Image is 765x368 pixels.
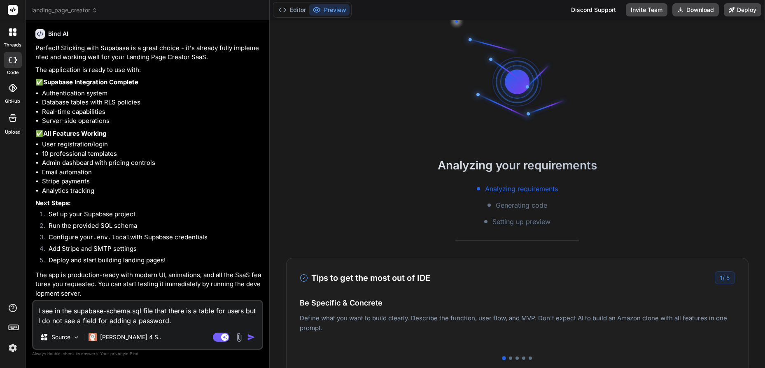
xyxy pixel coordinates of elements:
li: Analytics tracking [42,186,261,196]
div: / [715,271,735,284]
span: Generating code [496,200,547,210]
h3: Tips to get the most out of IDE [300,272,430,284]
span: 5 [726,274,730,281]
li: Email automation [42,168,261,177]
label: Upload [5,129,21,136]
strong: Next Steps: [35,199,71,207]
h4: Be Specific & Concrete [300,297,735,308]
strong: All Features Working [43,130,106,137]
label: threads [4,42,21,49]
button: Invite Team [626,3,667,16]
p: Always double-check its answers. Your in Bind [32,350,263,358]
span: 1 [720,274,723,281]
li: Server-side operations [42,116,261,126]
img: settings [6,341,20,355]
li: User registration/login [42,140,261,149]
span: Analyzing requirements [485,184,558,194]
textarea: I see in the supabase-schema.sql file that there is a table for users but I do not see a field fo... [33,301,262,326]
p: The application is ready to use with: [35,65,261,75]
img: Claude 4 Sonnet [89,333,97,341]
h2: Analyzing your requirements [270,157,765,174]
li: Authentication system [42,89,261,98]
span: Setting up preview [492,217,550,227]
li: Real-time capabilities [42,107,261,117]
h6: Bind AI [48,30,68,38]
button: Deploy [724,3,761,16]
li: Admin dashboard with pricing controls [42,158,261,168]
button: Download [672,3,719,16]
label: GitHub [5,98,20,105]
div: Discord Support [566,3,621,16]
span: landing_page_creator [31,6,98,14]
p: Source [51,333,70,341]
code: .env.local [93,233,130,241]
li: Add Stripe and SMTP settings [42,244,261,256]
p: ✅ [35,78,261,87]
p: Perfect! Sticking with Supabase is a great choice - it's already fully implemented and working we... [35,44,261,62]
p: [PERSON_NAME] 4 S.. [100,333,161,341]
img: Pick Models [73,334,80,341]
li: Set up your Supabase project [42,210,261,221]
strong: Supabase Integration Complete [43,78,138,86]
button: Editor [275,4,309,16]
li: Stripe payments [42,177,261,186]
p: The app is production-ready with modern UI, animations, and all the SaaS features you requested. ... [35,271,261,299]
li: Run the provided SQL schema [42,221,261,233]
li: 10 professional templates [42,149,261,159]
li: Deploy and start building landing pages! [42,256,261,267]
span: privacy [110,351,125,356]
p: ✅ [35,129,261,139]
img: icon [247,333,255,341]
label: code [7,69,19,76]
button: Preview [309,4,350,16]
img: attachment [234,333,244,342]
li: Database tables with RLS policies [42,98,261,107]
li: Configure your with Supabase credentials [42,233,261,244]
